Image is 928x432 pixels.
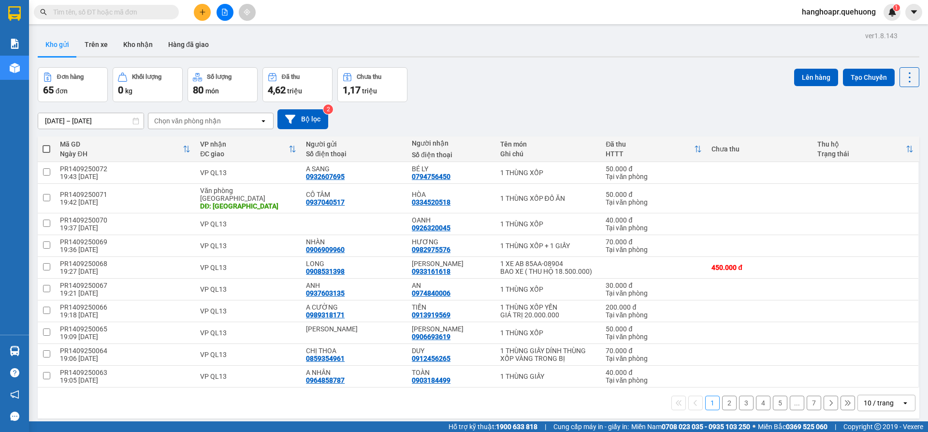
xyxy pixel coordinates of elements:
[739,396,754,410] button: 3
[306,325,402,333] div: GIA BẢO
[606,216,702,224] div: 40.000 đ
[282,74,300,80] div: Đã thu
[56,87,68,95] span: đơn
[260,117,267,125] svg: open
[306,173,345,180] div: 0932607695
[306,268,345,275] div: 0908531398
[306,198,345,206] div: 0937040517
[10,346,20,356] img: warehouse-icon
[132,74,161,80] div: Khối lượng
[893,4,900,11] sup: 1
[239,4,256,21] button: aim
[200,220,296,228] div: VP QL13
[412,289,450,297] div: 0974840006
[817,140,906,148] div: Thu hộ
[895,4,898,11] span: 1
[412,246,450,253] div: 0982975576
[606,238,702,246] div: 70.000 đ
[116,33,160,56] button: Kho nhận
[606,376,702,384] div: Tại văn phòng
[306,311,345,319] div: 0989318171
[500,372,596,380] div: 1 THÙNG GIẤY
[905,4,922,21] button: caret-down
[43,84,54,96] span: 65
[812,136,918,162] th: Toggle SortBy
[817,150,906,158] div: Trạng thái
[545,421,546,432] span: |
[10,390,19,399] span: notification
[195,136,301,162] th: Toggle SortBy
[60,376,190,384] div: 19:05 [DATE]
[606,311,702,319] div: Tại văn phòng
[773,396,787,410] button: 5
[60,325,190,333] div: PR1409250065
[323,104,333,114] sup: 2
[500,311,596,319] div: GIÁ TRỊ 20.000.000
[496,423,537,431] strong: 1900 633 818
[118,84,123,96] span: 0
[60,333,190,341] div: 19:09 [DATE]
[500,220,596,228] div: 1 THÙNG XỐP
[412,238,490,246] div: HƯƠNG
[874,423,881,430] span: copyright
[500,169,596,177] div: 1 THÙNG XỐP
[500,194,596,202] div: 1 THÙNG XỐP ĐỒ ĂN
[306,369,402,376] div: A NHÂN
[57,74,84,80] div: Đơn hàng
[200,140,289,148] div: VP nhận
[412,347,490,355] div: DUY
[38,67,108,102] button: Đơn hàng65đơn
[200,150,289,158] div: ĐC giao
[412,224,450,232] div: 0926320045
[631,421,750,432] span: Miền Nam
[606,246,702,253] div: Tại văn phòng
[412,173,450,180] div: 0794756450
[10,63,20,73] img: warehouse-icon
[40,9,47,15] span: search
[606,150,694,158] div: HTTT
[362,87,377,95] span: triệu
[606,289,702,297] div: Tại văn phòng
[262,67,333,102] button: Đã thu4,62 triệu
[500,150,596,158] div: Ghi chú
[910,8,918,16] span: caret-down
[60,369,190,376] div: PR1409250063
[200,307,296,315] div: VP QL13
[60,191,190,198] div: PR1409250071
[200,329,296,337] div: VP QL13
[412,376,450,384] div: 0903184499
[306,150,402,158] div: Số điện thoại
[60,303,190,311] div: PR1409250066
[500,329,596,337] div: 1 THÙNG XỐP
[606,325,702,333] div: 50.000 đ
[500,242,596,250] div: 1 THÙNG XỐP + 1 GIẤY
[199,9,206,15] span: plus
[306,347,402,355] div: CHỊ THOA
[193,84,203,96] span: 80
[55,136,195,162] th: Toggle SortBy
[221,9,228,15] span: file-add
[343,84,361,96] span: 1,17
[412,282,490,289] div: AN
[412,325,490,333] div: KIM KHÁNH
[113,67,183,102] button: Khối lượng0kg
[412,268,450,275] div: 0933161618
[790,396,804,410] button: ...
[606,303,702,311] div: 200.000 đ
[60,289,190,297] div: 19:21 [DATE]
[412,191,490,198] div: HÒA
[160,33,217,56] button: Hàng đã giao
[194,4,211,21] button: plus
[606,140,694,148] div: Đã thu
[200,202,296,210] div: DĐ: TÂN PHÚ
[60,268,190,275] div: 19:27 [DATE]
[835,421,836,432] span: |
[306,165,402,173] div: A SANG
[60,282,190,289] div: PR1409250067
[10,368,19,377] span: question-circle
[606,165,702,173] div: 50.000 đ
[306,355,345,362] div: 0859354961
[287,87,302,95] span: triệu
[606,369,702,376] div: 40.000 đ
[188,67,258,102] button: Số lượng80món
